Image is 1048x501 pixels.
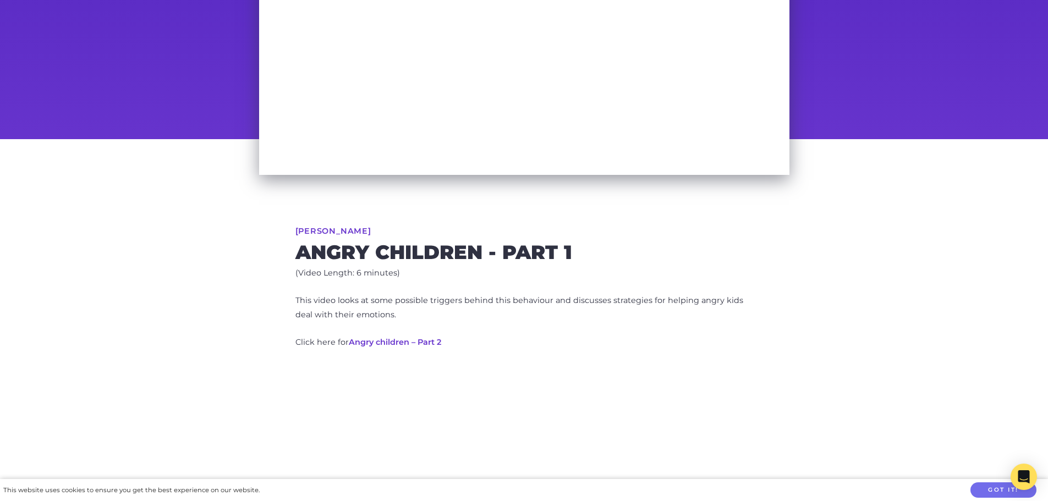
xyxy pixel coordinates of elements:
[1011,464,1037,490] div: Open Intercom Messenger
[970,482,1036,498] button: Got it!
[295,294,753,322] p: This video looks at some possible triggers behind this behaviour and discusses strategies for hel...
[295,335,753,350] p: Click here for
[3,485,260,496] div: This website uses cookies to ensure you get the best experience on our website.
[349,337,441,347] a: Angry children – Part 2
[295,266,753,280] p: (Video Length: 6 minutes)
[295,227,371,235] a: [PERSON_NAME]
[295,244,753,261] h2: Angry children - Part 1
